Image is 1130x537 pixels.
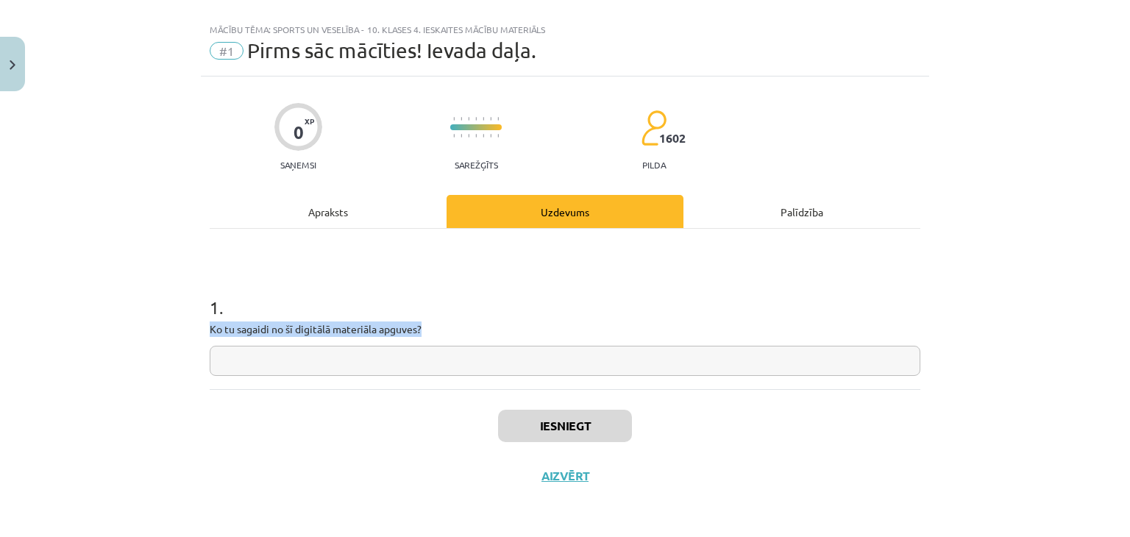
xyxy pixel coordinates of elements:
img: icon-short-line-57e1e144782c952c97e751825c79c345078a6d821885a25fce030b3d8c18986b.svg [490,134,491,138]
div: 0 [294,122,304,143]
img: icon-short-line-57e1e144782c952c97e751825c79c345078a6d821885a25fce030b3d8c18986b.svg [461,117,462,121]
span: XP [305,117,314,125]
img: icon-short-line-57e1e144782c952c97e751825c79c345078a6d821885a25fce030b3d8c18986b.svg [453,134,455,138]
p: Sarežģīts [455,160,498,170]
div: Palīdzība [683,195,920,228]
img: icon-short-line-57e1e144782c952c97e751825c79c345078a6d821885a25fce030b3d8c18986b.svg [483,134,484,138]
img: icon-short-line-57e1e144782c952c97e751825c79c345078a6d821885a25fce030b3d8c18986b.svg [497,134,499,138]
button: Aizvērt [537,469,593,483]
p: Ko tu sagaidi no šī digitālā materiāla apguves? [210,321,920,337]
span: Pirms sāc mācīties! Ievada daļa. [247,38,536,63]
h1: 1 . [210,271,920,317]
img: icon-short-line-57e1e144782c952c97e751825c79c345078a6d821885a25fce030b3d8c18986b.svg [468,117,469,121]
img: icon-short-line-57e1e144782c952c97e751825c79c345078a6d821885a25fce030b3d8c18986b.svg [497,117,499,121]
img: icon-short-line-57e1e144782c952c97e751825c79c345078a6d821885a25fce030b3d8c18986b.svg [453,117,455,121]
div: Uzdevums [447,195,683,228]
img: icon-short-line-57e1e144782c952c97e751825c79c345078a6d821885a25fce030b3d8c18986b.svg [461,134,462,138]
img: icon-short-line-57e1e144782c952c97e751825c79c345078a6d821885a25fce030b3d8c18986b.svg [475,117,477,121]
p: Saņemsi [274,160,322,170]
div: Mācību tēma: Sports un veselība - 10. klases 4. ieskaites mācību materiāls [210,24,920,35]
img: icon-short-line-57e1e144782c952c97e751825c79c345078a6d821885a25fce030b3d8c18986b.svg [475,134,477,138]
button: Iesniegt [498,410,632,442]
span: #1 [210,42,244,60]
span: 1602 [659,132,686,145]
img: icon-short-line-57e1e144782c952c97e751825c79c345078a6d821885a25fce030b3d8c18986b.svg [483,117,484,121]
img: icon-close-lesson-0947bae3869378f0d4975bcd49f059093ad1ed9edebbc8119c70593378902aed.svg [10,60,15,70]
div: Apraksts [210,195,447,228]
img: students-c634bb4e5e11cddfef0936a35e636f08e4e9abd3cc4e673bd6f9a4125e45ecb1.svg [641,110,667,146]
p: pilda [642,160,666,170]
img: icon-short-line-57e1e144782c952c97e751825c79c345078a6d821885a25fce030b3d8c18986b.svg [490,117,491,121]
img: icon-short-line-57e1e144782c952c97e751825c79c345078a6d821885a25fce030b3d8c18986b.svg [468,134,469,138]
